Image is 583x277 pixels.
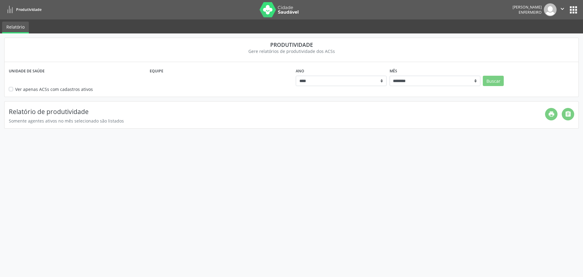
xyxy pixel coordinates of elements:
[4,5,42,15] a: Produtividade
[16,7,42,12] span: Produtividade
[9,48,574,54] div: Gere relatórios de produtividade dos ACSs
[9,118,545,124] div: Somente agentes ativos no mês selecionado são listados
[9,108,545,116] h4: Relatório de produtividade
[296,66,304,76] label: Ano
[390,66,397,76] label: Mês
[559,5,566,12] i: 
[513,5,542,10] div: [PERSON_NAME]
[9,41,574,48] div: Produtividade
[568,5,579,15] button: apps
[15,86,93,92] label: Ver apenas ACSs com cadastros ativos
[519,10,542,15] span: Enfermeiro
[544,3,557,16] img: img
[557,3,568,16] button: 
[150,66,163,76] label: Equipe
[2,22,29,33] a: Relatório
[9,66,45,76] label: Unidade de saúde
[483,76,504,86] button: Buscar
